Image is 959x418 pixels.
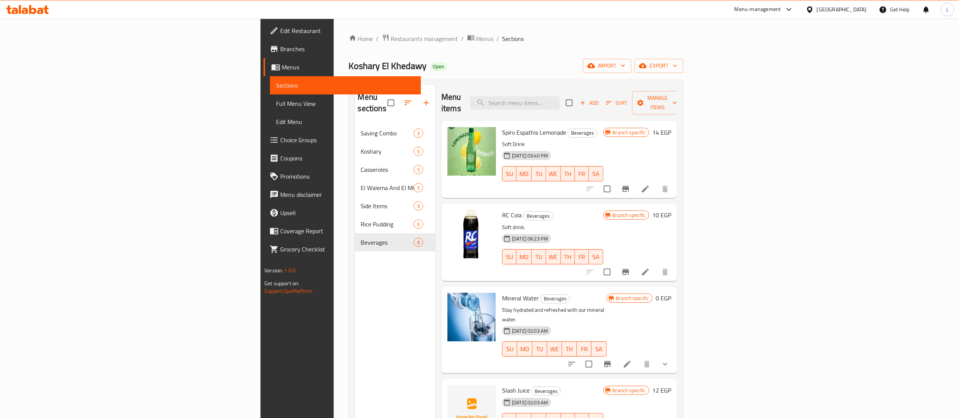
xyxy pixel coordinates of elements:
[414,203,423,210] span: 9
[280,245,414,254] span: Grocery Checklist
[641,267,650,277] a: Edit menu item
[568,129,597,138] div: Beverages
[516,166,532,181] button: MO
[549,251,558,262] span: WE
[270,94,421,113] a: Full Menu View
[355,121,436,255] nav: Menu sections
[447,210,496,258] img: RC Cola
[361,147,414,156] span: Koshary
[355,160,436,179] div: Casseroles5
[592,168,600,179] span: SA
[656,293,671,303] h6: 0 EGP
[640,61,677,71] span: export
[470,96,560,110] input: search
[264,266,283,275] span: Version:
[577,341,592,357] button: FR
[280,172,414,181] span: Promotions
[509,152,551,159] span: [DATE] 03:40 PM
[502,249,516,264] button: SU
[592,341,606,357] button: SA
[264,131,421,149] a: Choice Groups
[589,61,625,71] span: import
[355,233,436,251] div: Beverages8
[578,168,586,179] span: FR
[270,76,421,94] a: Sections
[520,251,529,262] span: MO
[563,355,581,373] button: sort-choices
[355,197,436,215] div: Side Items9
[264,167,421,185] a: Promotions
[264,58,421,76] a: Menus
[946,5,949,14] span: L
[565,344,574,355] span: TH
[509,235,551,242] span: [DATE] 06:23 PM
[414,148,423,155] span: 5
[599,264,615,280] span: Select to update
[532,166,546,181] button: TU
[414,184,423,192] span: 5
[817,5,867,14] div: [GEOGRAPHIC_DATA]
[532,341,547,357] button: TU
[414,220,423,229] div: items
[414,221,423,228] span: 6
[414,238,423,247] div: items
[284,266,296,275] span: 1.0.0
[589,249,603,264] button: SA
[561,166,575,181] button: TH
[502,127,566,138] span: Spiro Espathis Lemonade
[531,387,561,396] div: Beverages
[547,341,562,357] button: WE
[497,34,499,43] li: /
[581,356,597,372] span: Select to update
[561,249,575,264] button: TH
[610,129,649,136] span: Branch specific
[583,59,631,73] button: import
[632,91,683,115] button: Manage items
[355,124,436,142] div: Saving Combo3
[264,204,421,222] a: Upsell
[391,34,458,43] span: Restaurants management
[604,97,629,109] button: Sort
[264,149,421,167] a: Coupons
[270,113,421,131] a: Edit Menu
[617,263,635,281] button: Branch-specific-item
[610,387,649,394] span: Branch specific
[414,165,423,174] div: items
[349,34,683,44] nav: breadcrumb
[661,360,670,369] svg: Show Choices
[535,168,543,179] span: TU
[505,251,513,262] span: SU
[361,165,414,174] div: Casseroles
[502,341,517,357] button: SU
[540,294,570,303] div: Beverages
[361,220,414,229] span: Rice Pudding
[502,34,524,43] span: Sections
[505,344,514,355] span: SU
[598,355,617,373] button: Branch-specific-item
[361,238,414,247] div: Beverages
[613,295,652,302] span: Branch specific
[502,292,539,304] span: Mineral Water
[505,168,513,179] span: SU
[383,95,399,111] span: Select all sections
[502,223,603,232] p: Soft drink.
[568,129,597,137] span: Beverages
[641,184,650,193] a: Edit menu item
[606,99,627,107] span: Sort
[509,327,551,335] span: [DATE] 02:03 AM
[580,344,589,355] span: FR
[524,212,552,220] span: Beverages
[599,181,615,197] span: Select to update
[601,97,632,109] span: Sort items
[535,344,544,355] span: TU
[577,97,601,109] button: Add
[535,251,543,262] span: TU
[561,95,577,111] span: Select section
[461,34,464,43] li: /
[656,355,674,373] button: show more
[546,166,561,181] button: WE
[430,62,447,71] div: Open
[532,249,546,264] button: TU
[476,34,494,43] span: Menus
